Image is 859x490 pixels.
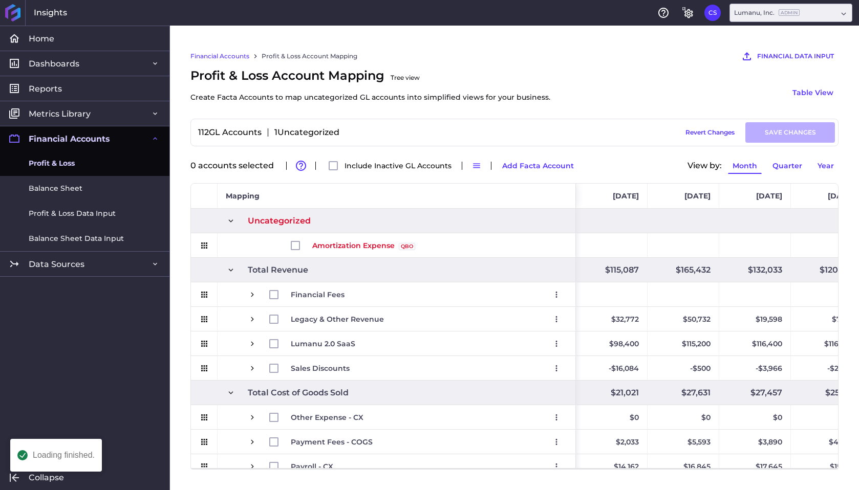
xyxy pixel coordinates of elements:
span: [DATE] [684,191,711,201]
span: Financial Accounts [29,133,110,144]
button: User Menu [548,409,565,426]
button: User Menu [548,311,565,327]
div: $5,593 [648,430,719,454]
span: Profit & Loss Data Input [29,208,116,219]
div: Press SPACE to select this row. [191,430,576,454]
span: Include Inactive GL Accounts [345,162,452,169]
div: Press SPACE to select this row. [191,233,576,258]
div: Dropdown select [729,4,852,22]
div: $19,598 [719,307,791,331]
div: 112 GL Accounts [194,128,262,137]
button: Help [655,5,672,21]
button: User Menu [704,5,721,21]
ins: Tree view [391,74,420,81]
div: -$16,084 [576,356,648,380]
ins: QBO [399,243,415,250]
button: Month [728,158,762,174]
span: Legacy & Other Revenue [291,307,384,331]
div: $115,200 [648,331,719,355]
span: Mapping [226,191,260,201]
div: 0 accounts selected [190,162,280,170]
div: $27,631 [648,381,719,405]
div: $115,087 [576,258,648,282]
div: $14,162 [576,454,648,478]
button: User Menu [548,434,565,450]
div: $0 [648,405,719,429]
span: Dashboards [29,58,79,69]
a: Financial Accounts [190,52,249,61]
div: $16,845 [648,454,719,478]
button: FINANCIAL DATA INPUT [736,46,839,66]
span: Profit & Loss [29,158,75,169]
span: Balance Sheet Data Input [29,233,124,244]
span: Home [29,33,54,44]
button: User Menu [548,286,565,303]
div: $0 [576,405,648,429]
div: $116,400 [719,331,791,355]
button: Quarter [768,158,807,174]
span: View by: [688,162,722,170]
span: Reports [29,83,62,94]
span: Uncategorized [248,209,311,233]
span: [DATE] [613,191,639,201]
div: Press SPACE to select this row. [191,307,576,331]
button: Table View [787,84,839,101]
div: $50,732 [648,307,719,331]
button: Year [813,158,839,174]
p: Create Facta Accounts to map uncategorized GL accounts into simplified views for your business. [190,91,550,103]
div: Press SPACE to select this row. [191,331,576,356]
span: Metrics Library [29,108,91,119]
div: $98,400 [576,331,648,355]
span: Payroll - CX [291,455,333,478]
span: [DATE] [756,191,782,201]
button: User Menu [548,458,565,475]
span: Amortization Expense [312,234,415,257]
span: Profit & Loss Account Mapping [190,66,550,103]
span: Payment Fees - COGS [291,430,373,454]
div: Press SPACE to select this row. [191,282,576,307]
div: $132,033 [719,258,791,282]
span: Total Revenue [248,258,308,282]
button: General Settings [680,5,696,21]
span: [DATE] [828,191,854,201]
div: Press SPACE to select this row. [191,405,576,430]
div: $3,890 [719,430,791,454]
div: Press SPACE to select this row. [191,356,576,381]
div: -$500 [648,356,719,380]
div: $21,021 [576,381,648,405]
ins: Admin [779,9,800,16]
span: Total Cost of Goods Sold [248,381,349,405]
div: -$3,966 [719,356,791,380]
span: Lumanu 2.0 SaaS [291,332,355,355]
div: 1 Uncategorized [274,128,339,137]
span: Other Expense - CX [291,406,363,429]
a: Profit & Loss Account Mapping [262,52,357,61]
div: $17,645 [719,454,791,478]
button: Revert Changes [681,122,739,143]
div: Press SPACE to select this row. [191,454,576,479]
button: User Menu [548,336,565,352]
span: Financial Fees [291,283,345,306]
span: Balance Sheet [29,183,82,194]
div: $0 [719,405,791,429]
span: Sales Discounts [291,357,350,380]
div: $27,457 [719,381,791,405]
button: Add Facta Account [498,158,578,174]
button: User Menu [548,360,565,376]
div: $165,432 [648,258,719,282]
span: Data Sources [29,259,84,270]
div: Loading finished. [33,451,95,459]
div: $2,033 [576,430,648,454]
div: $32,772 [576,307,648,331]
div: Lumanu, Inc. [734,8,800,17]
